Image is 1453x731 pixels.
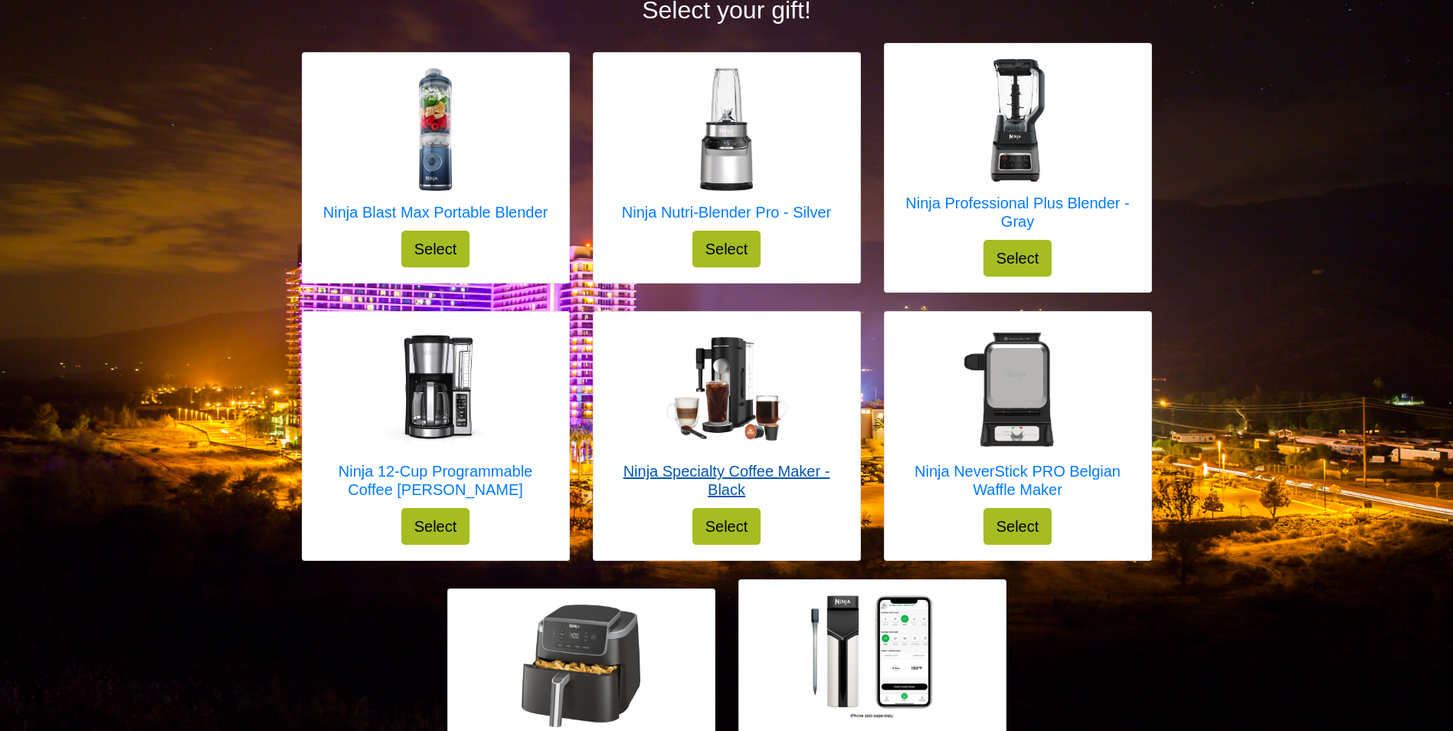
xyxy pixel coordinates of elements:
button: Select [401,231,470,267]
img: Ninja Air Fryer Pro 5 QT - Gray [519,605,642,727]
button: Select [983,240,1052,277]
a: Ninja NeverStick PRO Belgian Waffle Maker Ninja NeverStick PRO Belgian Waffle Maker [900,327,1136,508]
img: Ninja Professional Plus Blender - Gray [957,59,1079,182]
a: Ninja Professional Plus Blender - Gray Ninja Professional Plus Blender - Gray [900,59,1136,240]
h5: Ninja Specialty Coffee Maker - Black [609,462,845,499]
h5: Ninja NeverStick PRO Belgian Waffle Maker [900,462,1136,499]
img: Ninja Blast Max Portable Blender [374,68,496,191]
h5: Ninja Professional Plus Blender - Gray [900,194,1136,231]
img: Ninja Wireless Thermometer - Black/Silver [811,595,934,718]
h5: Ninja Nutri-Blender Pro - Silver [622,203,831,221]
a: Ninja 12-Cup Programmable Coffee Brewer Ninja 12-Cup Programmable Coffee [PERSON_NAME] [318,327,554,508]
a: Ninja Blast Max Portable Blender Ninja Blast Max Portable Blender [323,68,548,231]
img: Ninja NeverStick PRO Belgian Waffle Maker [957,327,1079,450]
button: Select [401,508,470,545]
h5: Ninja Blast Max Portable Blender [323,203,548,221]
button: Select [692,508,761,545]
a: Ninja Nutri-Blender Pro - Silver Ninja Nutri-Blender Pro - Silver [622,68,831,231]
img: Ninja 12-Cup Programmable Coffee Brewer [375,327,497,450]
a: Ninja Specialty Coffee Maker - Black Ninja Specialty Coffee Maker - Black [609,327,845,508]
img: Ninja Specialty Coffee Maker - Black [666,337,788,441]
h5: Ninja 12-Cup Programmable Coffee [PERSON_NAME] [318,462,554,499]
img: Ninja Nutri-Blender Pro - Silver [665,68,787,191]
button: Select [983,508,1052,545]
button: Select [692,231,761,267]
